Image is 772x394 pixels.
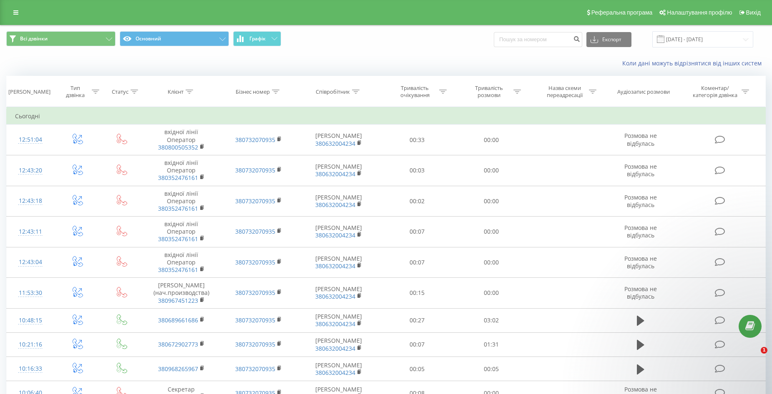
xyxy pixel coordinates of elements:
[316,88,350,95] div: Співробітник
[624,254,657,270] span: Розмова не відбулась
[233,31,281,46] button: Графік
[380,308,454,332] td: 00:27
[380,278,454,309] td: 00:15
[235,340,275,348] a: 380732070935
[380,125,454,155] td: 00:33
[467,85,511,99] div: Тривалість розмови
[297,155,380,186] td: [PERSON_NAME]
[112,88,128,95] div: Статус
[624,162,657,178] span: Розмова не відбулась
[380,155,454,186] td: 00:03
[8,88,50,95] div: [PERSON_NAME]
[380,247,454,278] td: 00:07
[168,88,184,95] div: Клієнт
[454,278,528,309] td: 00:00
[6,31,116,46] button: Всі дзвінки
[454,247,528,278] td: 00:00
[249,36,266,42] span: Графік
[624,193,657,209] span: Розмова не відбулась
[120,31,229,46] button: Основний
[380,332,454,357] td: 00:07
[15,254,45,270] div: 12:43:04
[454,332,528,357] td: 01:31
[624,285,657,300] span: Розмова не відбулась
[617,88,670,95] div: Аудіозапис розмови
[380,186,454,217] td: 00:02
[20,35,48,42] span: Всі дзвінки
[158,204,198,212] a: 380352476161
[297,247,380,278] td: [PERSON_NAME]
[235,227,275,235] a: 380732070935
[315,231,355,239] a: 380632004234
[315,320,355,328] a: 380632004234
[235,316,275,324] a: 380732070935
[143,247,220,278] td: вхідної лінії Оператор
[158,174,198,182] a: 380352476161
[297,278,380,309] td: [PERSON_NAME]
[297,308,380,332] td: [PERSON_NAME]
[624,224,657,239] span: Розмова не відбулась
[494,32,582,47] input: Пошук за номером
[15,337,45,353] div: 10:21:16
[761,347,767,354] span: 1
[746,9,761,16] span: Вихід
[143,217,220,247] td: вхідної лінії Оператор
[158,143,198,151] a: 380800505352
[235,365,275,373] a: 380732070935
[143,186,220,217] td: вхідної лінії Оператор
[235,136,275,144] a: 380732070935
[297,217,380,247] td: [PERSON_NAME]
[624,132,657,147] span: Розмова не відбулась
[315,140,355,147] a: 380632004234
[454,155,528,186] td: 00:00
[236,88,270,95] div: Бізнес номер
[158,365,198,373] a: 380968265967
[591,9,653,16] span: Реферальна програма
[315,262,355,270] a: 380632004234
[315,369,355,377] a: 380632004234
[297,125,380,155] td: [PERSON_NAME]
[143,125,220,155] td: вхідної лінії Оператор
[297,357,380,381] td: [PERSON_NAME]
[315,292,355,300] a: 380632004234
[454,217,528,247] td: 00:00
[15,162,45,179] div: 12:43:20
[392,85,437,99] div: Тривалість очікування
[380,217,454,247] td: 00:07
[158,316,198,324] a: 380689661686
[380,357,454,381] td: 00:05
[15,312,45,329] div: 10:48:15
[158,235,198,243] a: 380352476161
[235,197,275,205] a: 380732070935
[235,289,275,297] a: 380732070935
[15,285,45,301] div: 11:53:30
[143,278,220,309] td: [PERSON_NAME] (нач.производства)
[235,166,275,174] a: 380732070935
[143,155,220,186] td: вхідної лінії Оператор
[7,108,766,125] td: Сьогодні
[315,170,355,178] a: 380632004234
[622,59,766,67] a: Коли дані можуть відрізнятися вiд інших систем
[158,297,198,304] a: 380967451223
[542,85,587,99] div: Назва схеми переадресації
[158,266,198,274] a: 380352476161
[15,224,45,240] div: 12:43:11
[235,258,275,266] a: 380732070935
[61,85,90,99] div: Тип дзвінка
[744,347,764,367] iframe: Intercom live chat
[297,186,380,217] td: [PERSON_NAME]
[158,340,198,348] a: 380672902773
[691,85,739,99] div: Коментар/категорія дзвінка
[454,357,528,381] td: 00:05
[454,186,528,217] td: 00:00
[586,32,631,47] button: Експорт
[454,125,528,155] td: 00:00
[315,201,355,209] a: 380632004234
[297,332,380,357] td: [PERSON_NAME]
[15,132,45,148] div: 12:51:04
[315,344,355,352] a: 380632004234
[15,193,45,209] div: 12:43:18
[667,9,732,16] span: Налаштування профілю
[15,361,45,377] div: 10:16:33
[454,308,528,332] td: 03:02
